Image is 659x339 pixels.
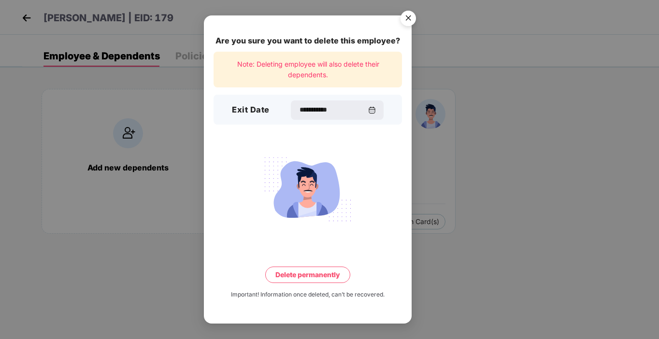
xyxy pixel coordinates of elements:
img: svg+xml;base64,PHN2ZyB4bWxucz0iaHR0cDovL3d3dy53My5vcmcvMjAwMC9zdmciIHdpZHRoPSI1NiIgaGVpZ2h0PSI1Ni... [395,6,422,33]
h3: Exit Date [232,104,270,116]
img: svg+xml;base64,PHN2ZyB4bWxucz0iaHR0cDovL3d3dy53My5vcmcvMjAwMC9zdmciIHdpZHRoPSIyMjQiIGhlaWdodD0iMT... [254,152,362,227]
div: Are you sure you want to delete this employee? [214,35,402,47]
img: svg+xml;base64,PHN2ZyBpZD0iQ2FsZW5kYXItMzJ4MzIiIHhtbG5zPSJodHRwOi8vd3d3LnczLm9yZy8yMDAwL3N2ZyIgd2... [368,106,376,114]
div: Note: Deleting employee will also delete their dependents. [214,52,402,88]
button: Close [395,6,421,32]
button: Delete permanently [265,267,350,283]
div: Important! Information once deleted, can’t be recovered. [231,290,385,299]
